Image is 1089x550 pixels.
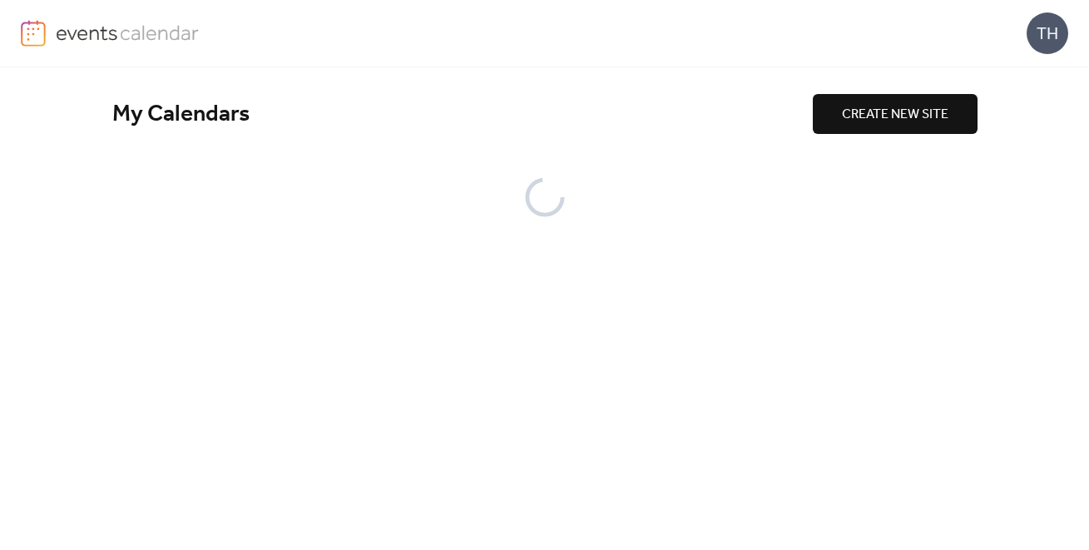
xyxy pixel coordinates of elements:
img: logo-type [56,20,200,45]
img: logo [21,20,46,47]
button: CREATE NEW SITE [813,94,978,134]
div: TH [1027,12,1068,54]
div: My Calendars [112,100,813,129]
span: CREATE NEW SITE [842,105,948,125]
